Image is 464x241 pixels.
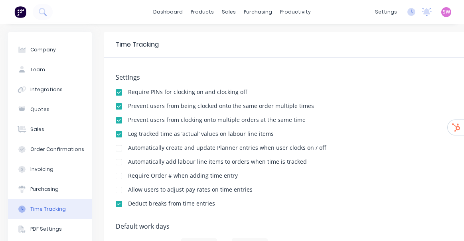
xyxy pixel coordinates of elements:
[128,201,215,206] div: Deduct breaks from time entries
[443,8,450,16] span: SW
[30,166,53,173] div: Invoicing
[14,6,26,18] img: Factory
[30,46,56,53] div: Company
[128,187,253,192] div: Allow users to adjust pay rates on time entries
[8,139,92,159] button: Order Confirmations
[8,80,92,100] button: Integrations
[218,6,240,18] div: sales
[30,106,49,113] div: Quotes
[8,219,92,239] button: PDF Settings
[128,131,274,137] div: Log tracked time as ‘actual’ values on labour line items
[8,120,92,139] button: Sales
[8,60,92,80] button: Team
[8,159,92,179] button: Invoicing
[30,126,44,133] div: Sales
[187,6,218,18] div: products
[8,40,92,60] button: Company
[30,146,84,153] div: Order Confirmations
[30,86,63,93] div: Integrations
[30,225,62,233] div: PDF Settings
[149,6,187,18] a: dashboard
[116,40,159,49] div: Time Tracking
[30,206,66,213] div: Time Tracking
[371,6,401,18] div: settings
[128,117,306,123] div: Prevent users from clocking onto multiple orders at the same time
[128,103,314,109] div: Prevent users from being clocked onto the same order multiple times
[276,6,315,18] div: productivity
[128,89,247,95] div: Require PINs for clocking on and clocking off
[128,145,326,151] div: Automatically create and update Planner entries when user clocks on / off
[128,173,238,178] div: Require Order # when adding time entry
[30,186,59,193] div: Purchasing
[8,199,92,219] button: Time Tracking
[30,66,45,73] div: Team
[8,179,92,199] button: Purchasing
[240,6,276,18] div: purchasing
[8,100,92,120] button: Quotes
[128,159,307,165] div: Automatically add labour line items to orders when time is tracked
